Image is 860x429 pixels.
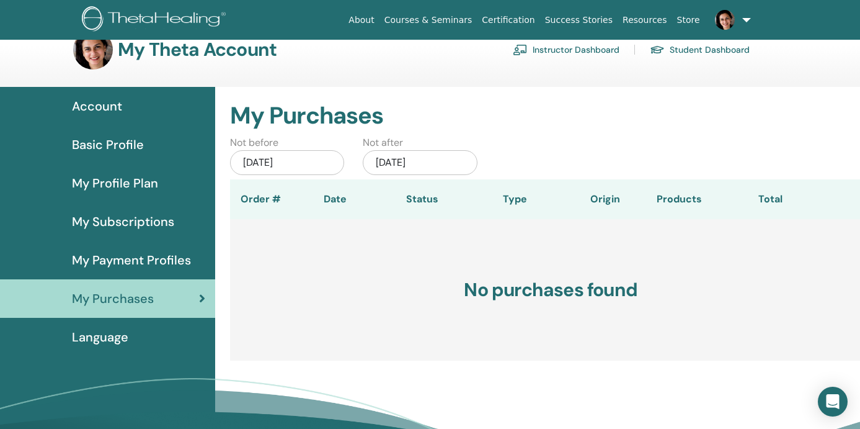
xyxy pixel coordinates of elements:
a: Student Dashboard [650,40,750,60]
th: Type [466,179,565,219]
a: Courses & Seminars [379,9,477,32]
th: Origin [565,179,645,219]
div: [DATE] [230,150,345,175]
span: Language [72,328,128,346]
a: Certification [477,9,539,32]
span: Basic Profile [72,135,144,154]
th: Status [379,179,466,219]
a: Instructor Dashboard [513,40,619,60]
span: My Purchases [72,289,154,308]
div: Total [702,192,782,207]
img: chalkboard-teacher.svg [513,44,528,55]
img: default.jpg [715,10,735,30]
th: Products [645,179,702,219]
a: About [344,9,379,32]
h3: My Theta Account [118,38,277,61]
th: Date [292,179,379,219]
span: My Payment Profiles [72,251,191,269]
img: graduation-cap.svg [650,45,665,55]
span: My Profile Plan [72,174,158,192]
a: Success Stories [540,9,618,32]
label: Not before [230,135,278,150]
th: Order # [230,179,292,219]
img: default.jpg [73,30,113,70]
div: [DATE] [363,150,477,175]
label: Not after [363,135,403,150]
span: My Subscriptions [72,212,174,231]
a: Store [672,9,705,32]
img: logo.png [82,6,230,34]
div: Open Intercom Messenger [818,387,848,417]
span: Account [72,97,122,115]
h2: My Purchases [230,102,850,130]
a: Resources [618,9,672,32]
